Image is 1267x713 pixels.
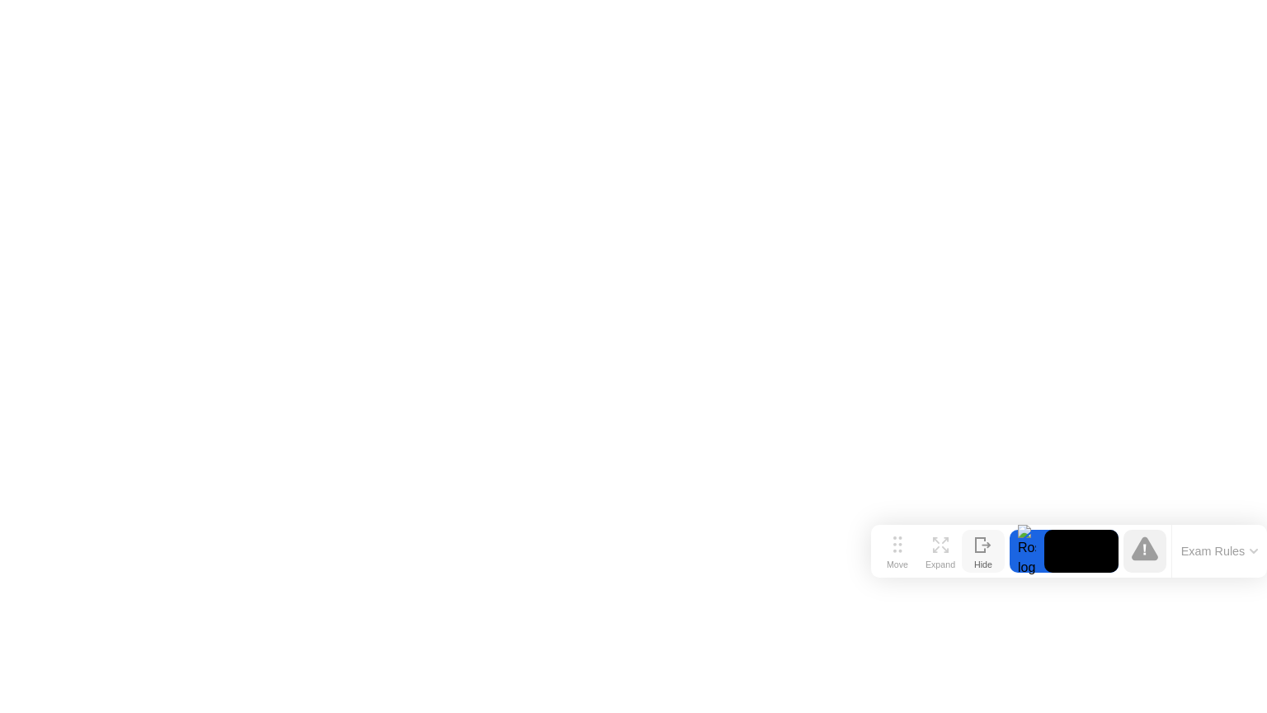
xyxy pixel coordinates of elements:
[926,560,955,569] div: Expand
[919,530,962,573] button: Expand
[962,530,1005,573] button: Hide
[887,560,908,569] div: Move
[1176,544,1264,559] button: Exam Rules
[974,560,992,569] div: Hide
[876,530,919,573] button: Move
